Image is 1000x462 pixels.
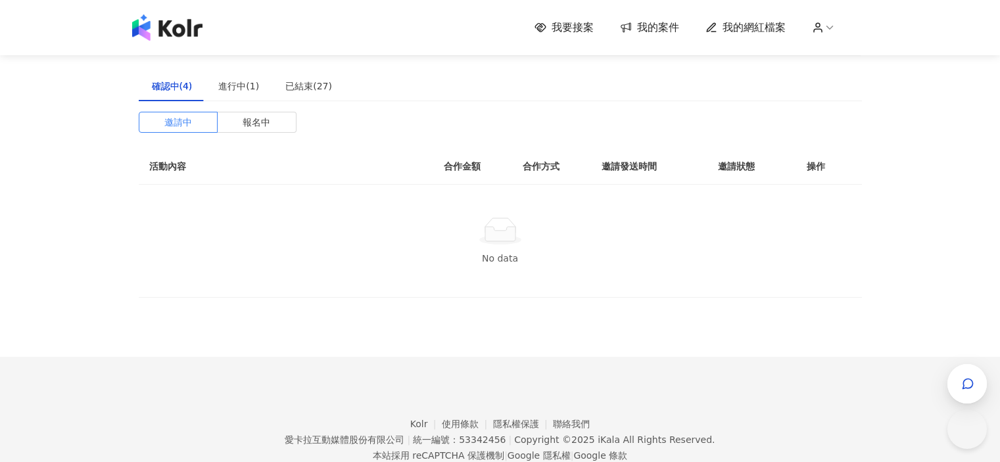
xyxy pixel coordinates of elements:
[243,112,270,132] span: 報名中
[508,450,571,461] a: Google 隱私權
[552,20,594,35] span: 我要接案
[433,149,512,185] th: 合作金額
[723,20,786,35] span: 我的網紅檔案
[553,419,590,429] a: 聯絡我們
[410,419,442,429] a: Kolr
[285,434,404,445] div: 愛卡拉互動媒體股份有限公司
[413,434,506,445] div: 統一編號：53342456
[796,149,862,185] th: 操作
[285,79,332,93] div: 已結束(27)
[164,112,192,132] span: 邀請中
[591,149,707,185] th: 邀請發送時間
[152,79,193,93] div: 確認中(4)
[407,434,410,445] span: |
[571,450,574,461] span: |
[493,419,554,429] a: 隱私權保護
[218,79,259,93] div: 進行中(1)
[508,434,512,445] span: |
[707,149,796,185] th: 邀請狀態
[514,434,715,445] div: Copyright © 2025 All Rights Reserved.
[512,149,591,185] th: 合作方式
[620,20,679,35] a: 我的案件
[573,450,627,461] a: Google 條款
[504,450,508,461] span: |
[132,14,202,41] img: logo
[947,409,987,449] iframe: Help Scout Beacon - Open
[442,419,493,429] a: 使用條款
[637,20,679,35] span: 我的案件
[155,251,846,266] div: No data
[139,149,402,185] th: 活動內容
[535,20,594,35] a: 我要接案
[705,20,786,35] a: 我的網紅檔案
[598,434,620,445] a: iKala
